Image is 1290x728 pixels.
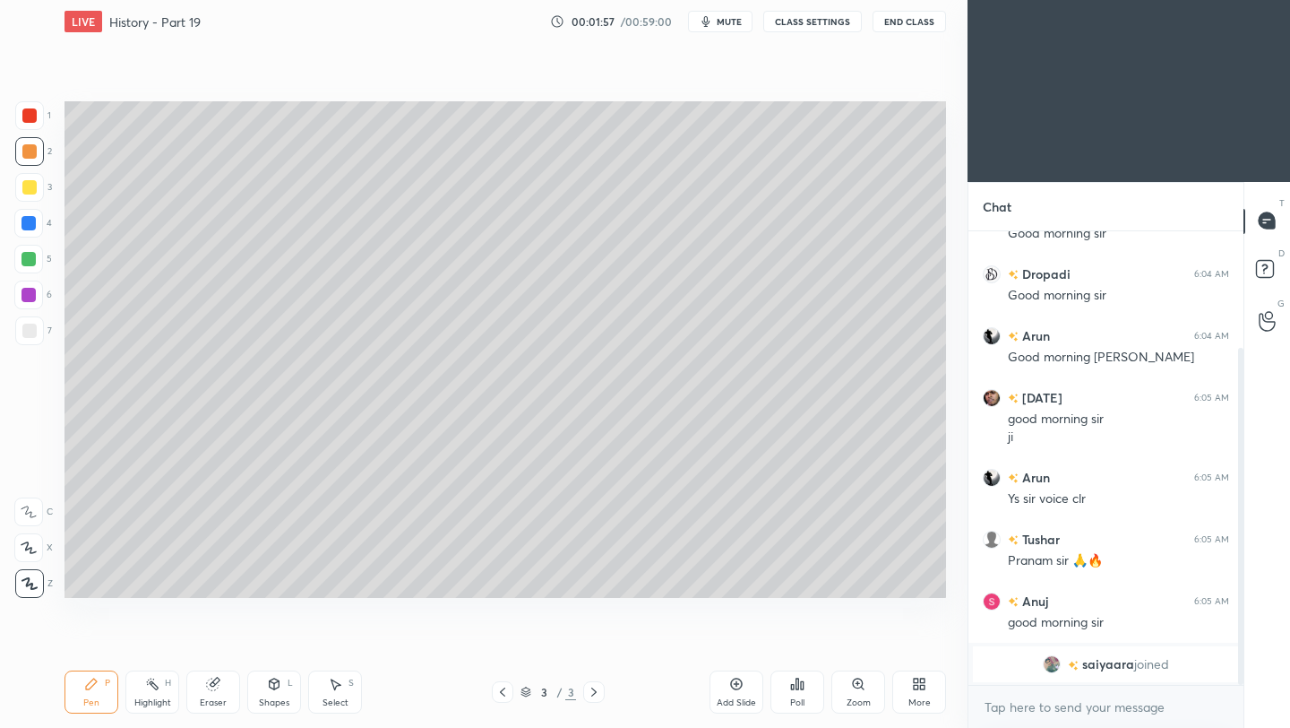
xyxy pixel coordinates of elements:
img: 42e9b1bcb80346e1945156f220d4c5c7.jpg [983,264,1001,282]
div: 4 [14,209,52,238]
div: LIVE [64,11,102,32]
div: 2 [15,137,52,166]
div: 6:05 AM [1194,392,1229,403]
div: C [14,498,53,526]
button: End Class [873,11,946,32]
h6: Anuj [1019,592,1048,611]
div: Shapes [259,698,289,707]
div: Good morning sir [1008,225,1229,243]
div: 6:05 AM [1194,595,1229,606]
div: good morning sir [1008,411,1229,429]
h6: Dropadi [1019,264,1071,283]
span: mute [717,15,742,28]
h6: [DATE] [1019,388,1062,407]
div: 1 [15,101,51,130]
button: CLASS SETTINGS [763,11,862,32]
img: 6d7800d0444a4b94a59275cba0dd1fea.jpg [1043,655,1061,673]
div: Z [15,569,53,598]
div: 6 [14,281,52,309]
div: 6:05 AM [1194,472,1229,482]
img: 3 [983,592,1001,610]
h6: Arun [1019,326,1050,345]
div: 3 [565,684,576,700]
div: 5 [14,245,52,273]
div: 3 [535,687,553,698]
p: D [1278,247,1285,260]
img: default.png [983,530,1001,548]
img: no-rating-badge.077c3623.svg [1008,394,1019,403]
div: 6:04 AM [1194,330,1229,341]
p: Chat [968,183,1026,230]
p: T [1279,196,1285,210]
button: mute [688,11,752,32]
img: cdc28ac9d1e94b33aba42fcac8c7ce0c.jpg [983,468,1001,486]
div: Pranam sir 🙏🔥 [1008,552,1229,570]
h6: Arun [1019,468,1050,487]
div: Zoom [847,698,871,707]
div: Ys sir voice clr [1008,490,1229,508]
div: Pen [83,698,99,707]
div: P [105,679,110,688]
img: no-rating-badge.077c3623.svg [1008,473,1019,483]
div: good morning sir [1008,614,1229,632]
div: Eraser [200,698,227,707]
div: Good morning [PERSON_NAME] [1008,349,1229,367]
div: ji [1008,429,1229,446]
span: saiyaara [1082,657,1134,672]
h6: Tushar [1019,530,1060,549]
div: X [14,533,53,562]
div: / [556,687,562,698]
div: More [908,698,931,707]
div: Add Slide [717,698,756,707]
img: 1564ccb988b748e299dc2aeb60f6b932.jpg [983,388,1001,406]
div: 3 [15,173,52,202]
div: 7 [15,316,52,345]
h4: History - Part 19 [109,13,201,30]
div: 6:04 AM [1194,268,1229,279]
div: L [288,679,293,688]
span: joined [1134,657,1169,672]
img: no-rating-badge.077c3623.svg [1068,660,1079,670]
p: G [1277,297,1285,310]
div: Good morning sir [1008,287,1229,305]
div: H [165,679,171,688]
div: Poll [790,698,804,707]
img: no-rating-badge.077c3623.svg [1008,270,1019,280]
img: no-rating-badge.077c3623.svg [1008,332,1019,342]
div: Select [322,698,348,707]
div: S [348,679,354,688]
img: cdc28ac9d1e94b33aba42fcac8c7ce0c.jpg [983,326,1001,344]
img: no-rating-badge.077c3623.svg [1008,597,1019,607]
img: no-rating-badge.077c3623.svg [1008,535,1019,545]
div: Highlight [134,698,171,707]
div: 6:05 AM [1194,533,1229,544]
div: grid [968,231,1243,686]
